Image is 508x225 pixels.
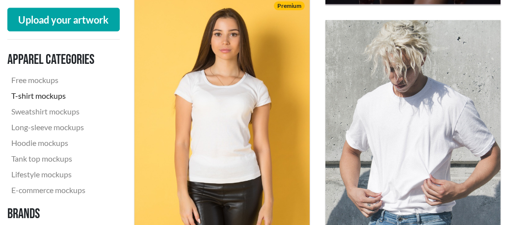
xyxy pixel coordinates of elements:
[7,119,112,135] a: Long-sleeve mockups
[7,167,112,182] a: Lifestyle mockups
[7,8,120,31] button: Upload your artwork
[7,182,112,198] a: E-commerce mockups
[7,88,112,104] a: T-shirt mockups
[7,52,112,68] h3: Apparel categories
[7,135,112,151] a: Hoodie mockups
[7,206,112,223] h3: Brands
[7,72,112,88] a: Free mockups
[274,1,305,10] span: Premium
[7,104,112,119] a: Sweatshirt mockups
[7,151,112,167] a: Tank top mockups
